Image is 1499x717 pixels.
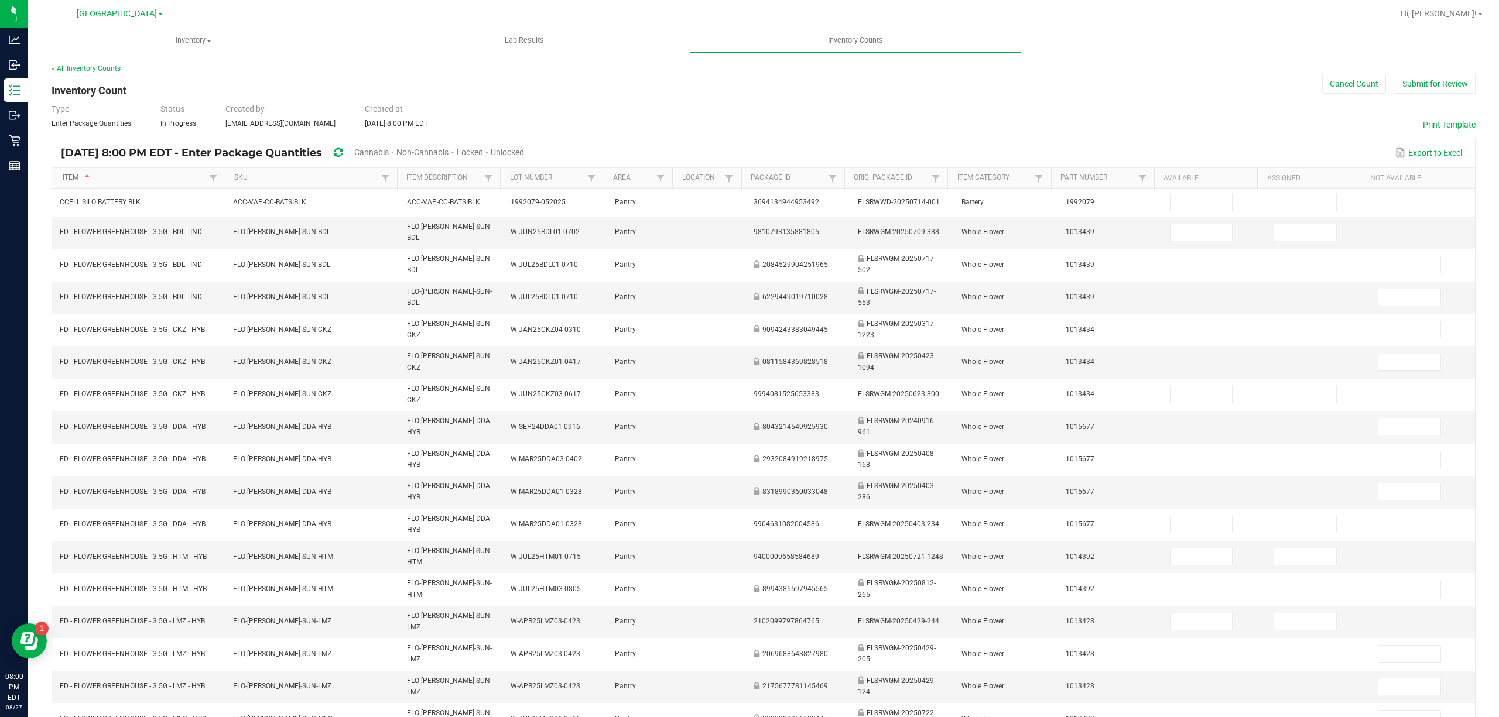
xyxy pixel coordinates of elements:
span: 9810793135881805 [754,228,819,236]
span: Pantry [615,260,636,269]
span: FLO-[PERSON_NAME]-DDA-HYB [233,423,331,431]
span: FLO-[PERSON_NAME]-DDA-HYB [233,455,331,463]
span: Inventory [29,35,358,46]
span: FLSRWGM-20240916-961 [858,417,936,436]
span: 1013428 [1066,617,1094,625]
span: FLO-[PERSON_NAME]-SUN-CKZ [233,325,331,334]
a: Filter [653,171,668,186]
span: Whole Flower [961,390,1004,398]
span: Whole Flower [961,455,1004,463]
span: Pantry [615,293,636,301]
span: Pantry [615,423,636,431]
span: FLO-[PERSON_NAME]-SUN-LMZ [233,617,331,625]
a: Item DescriptionSortable [406,173,481,183]
span: [DATE] 8:00 PM EDT [365,119,428,128]
a: Inventory Counts [690,28,1021,53]
span: FD - FLOWER GREENHOUSE - 3.5G - DDA - HYB [60,455,206,463]
a: Part NumberSortable [1060,173,1135,183]
span: FLSRWGM-20250717-553 [858,287,936,307]
button: Print Template [1423,119,1476,131]
span: FD - FLOWER GREENHOUSE - 3.5G - BDL - IND [60,293,202,301]
span: 1014392 [1066,553,1094,561]
span: 1992079 [1066,198,1094,206]
span: 8994385597945565 [762,585,828,593]
span: FD - FLOWER GREENHOUSE - 3.5G - LMZ - HYB [60,650,205,658]
span: 0811584369828518 [762,358,828,366]
a: Lab Results [359,28,690,53]
span: FD - FLOWER GREENHOUSE - 3.5G - CKZ - HYB [60,325,205,334]
span: FD - FLOWER GREENHOUSE - 3.5G - HTM - HYB [60,585,207,593]
span: FD - FLOWER GREENHOUSE - 3.5G - BDL - IND [60,228,202,236]
span: Pantry [615,198,636,206]
span: FLSRWGM-20250812-265 [858,579,936,598]
span: FLO-[PERSON_NAME]-SUN-CKZ [407,385,492,404]
span: FLO-[PERSON_NAME]-DDA-HYB [233,520,331,528]
span: FLSRWGM-20250429-124 [858,677,936,696]
span: FLO-[PERSON_NAME]-SUN-HTM [233,585,333,593]
span: W-APR25LMZ03-0423 [511,682,580,690]
span: 1015677 [1066,488,1094,496]
span: W-APR25LMZ03-0423 [511,650,580,658]
span: FLO-[PERSON_NAME]-DDA-HYB [233,488,331,496]
span: 1013434 [1066,390,1094,398]
span: 1992079-052025 [511,198,566,206]
button: Export to Excel [1392,143,1465,163]
span: FLO-[PERSON_NAME]-DDA-HYB [407,450,492,469]
span: 9994081525653383 [754,390,819,398]
span: Pantry [615,488,636,496]
span: FLO-[PERSON_NAME]-SUN-LMZ [407,612,492,631]
span: Pantry [615,390,636,398]
a: Filter [584,171,598,186]
span: 2084529904251965 [762,260,828,269]
span: FD - FLOWER GREENHOUSE - 3.5G - DDA - HYB [60,488,206,496]
span: 8043214549925930 [762,423,828,431]
span: 9400009658584689 [754,553,819,561]
span: 9904631082004586 [754,520,819,528]
span: 1013428 [1066,650,1094,658]
span: FD - FLOWER GREENHOUSE - 3.5G - DDA - HYB [60,423,206,431]
span: FLO-[PERSON_NAME]-SUN-CKZ [407,320,492,339]
span: 1013439 [1066,260,1094,269]
span: FLSRWGM-20250429-244 [858,617,939,625]
span: W-MAR25DDA03-0402 [511,455,582,463]
span: Whole Flower [961,423,1004,431]
th: Assigned [1257,168,1360,189]
span: Whole Flower [961,585,1004,593]
span: W-SEP24DDA01-0916 [511,423,580,431]
span: Type [52,104,69,114]
a: Package IdSortable [751,173,826,183]
span: Pantry [615,553,636,561]
span: FLO-[PERSON_NAME]-SUN-BDL [407,222,492,242]
span: Pantry [615,228,636,236]
span: Pantry [615,455,636,463]
span: Pantry [615,520,636,528]
span: W-JUL25HTM03-0805 [511,585,581,593]
span: FLSRWGM-20250429-205 [858,644,936,663]
span: 1013428 [1066,682,1094,690]
a: AreaSortable [613,173,653,183]
span: FLO-[PERSON_NAME]-SUN-CKZ [407,352,492,371]
span: CCELL SILO BATTERY BLK [60,198,141,206]
span: W-MAR25DDA01-0328 [511,488,582,496]
span: FLO-[PERSON_NAME]-SUN-LMZ [233,650,331,658]
span: 1013439 [1066,293,1094,301]
span: W-JUN25BDL01-0702 [511,228,580,236]
span: Created by [225,104,265,114]
th: Not Available [1361,168,1464,189]
span: Enter Package Quantities [52,119,131,128]
a: Lot NumberSortable [510,173,585,183]
span: FLO-[PERSON_NAME]-SUN-CKZ [233,358,331,366]
span: 2069688643827980 [762,650,828,658]
a: LocationSortable [682,173,723,183]
span: 1015677 [1066,455,1094,463]
th: Available [1154,168,1257,189]
span: Cannabis [354,147,389,157]
a: Filter [481,171,495,186]
span: FLSRWGM-20250408-168 [858,450,936,469]
span: 1013434 [1066,325,1094,334]
span: Battery [961,198,984,206]
a: Orig. Package IdSortable [854,173,929,183]
span: FD - FLOWER GREENHOUSE - 3.5G - LMZ - HYB [60,682,205,690]
span: FLO-[PERSON_NAME]-SUN-LMZ [407,644,492,663]
span: FLSRWGM-20250717-502 [858,255,936,274]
